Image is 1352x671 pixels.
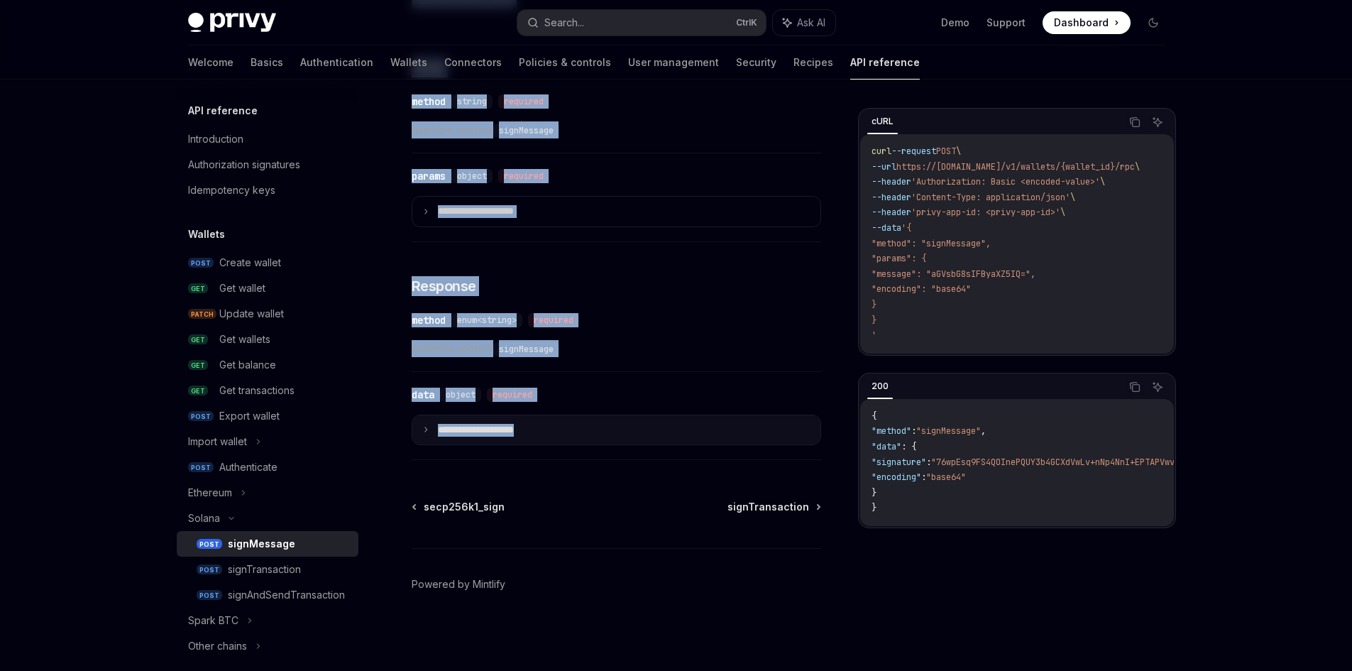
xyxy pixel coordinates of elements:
[493,342,559,356] code: signMessage
[228,587,345,604] div: signAndSendTransaction
[872,299,876,310] span: }
[1148,378,1167,396] button: Ask AI
[177,178,358,203] a: Idempotency keys
[219,305,284,322] div: Update wallet
[727,500,820,514] a: signTransaction
[901,222,911,234] span: '{
[1148,113,1167,131] button: Ask AI
[177,126,358,152] a: Introduction
[412,340,821,357] span: Available options:
[1126,378,1144,396] button: Copy the contents from the code block
[872,487,876,498] span: }
[219,459,277,476] div: Authenticate
[956,146,961,157] span: \
[872,222,901,234] span: --data
[921,471,926,483] span: :
[517,10,766,36] button: Search...CtrlK
[911,192,1070,203] span: 'Content-Type: application/json'
[188,638,247,655] div: Other chains
[519,45,611,80] a: Policies & controls
[444,45,502,80] a: Connectors
[736,17,757,28] span: Ctrl K
[188,182,275,199] div: Idempotency keys
[981,425,986,437] span: ,
[188,360,208,371] span: GET
[872,268,1035,280] span: "message": "aGVsbG8sIFByaXZ5IQ=",
[872,425,911,437] span: "method"
[1043,11,1131,34] a: Dashboard
[1135,161,1140,173] span: \
[188,462,214,473] span: POST
[188,334,208,345] span: GET
[251,45,283,80] a: Basics
[188,283,208,294] span: GET
[228,535,295,552] div: signMessage
[446,389,476,400] span: object
[628,45,719,80] a: User management
[1126,113,1144,131] button: Copy the contents from the code block
[872,471,921,483] span: "encoding"
[188,309,216,320] span: PATCH
[891,146,936,157] span: --request
[412,94,446,109] div: method
[228,561,301,578] div: signTransaction
[177,403,358,429] a: POSTExport wallet
[219,408,280,425] div: Export wallet
[219,254,281,271] div: Create wallet
[911,176,1100,187] span: 'Authorization: Basic <encoded-value>'
[1100,176,1105,187] span: \
[498,94,549,109] div: required
[1070,192,1075,203] span: \
[457,96,487,107] span: string
[926,457,931,468] span: :
[412,169,446,183] div: params
[916,425,981,437] span: "signMessage"
[219,382,295,399] div: Get transactions
[188,226,225,243] h5: Wallets
[872,329,876,341] span: '
[188,386,208,396] span: GET
[1054,16,1109,30] span: Dashboard
[872,253,926,264] span: "params": {
[727,500,809,514] span: signTransaction
[901,441,916,452] span: : {
[188,45,233,80] a: Welcome
[850,45,920,80] a: API reference
[188,13,276,33] img: dark logo
[219,331,270,348] div: Get wallets
[872,161,896,173] span: --url
[457,170,487,182] span: object
[188,484,232,501] div: Ethereum
[219,280,265,297] div: Get wallet
[941,16,969,30] a: Demo
[936,146,956,157] span: POST
[188,131,243,148] div: Introduction
[926,471,966,483] span: "base64"
[872,176,911,187] span: --header
[177,352,358,378] a: GETGet balance
[188,156,300,173] div: Authorization signatures
[177,276,358,301] a: GETGet wallet
[872,146,891,157] span: curl
[177,454,358,480] a: POSTAuthenticate
[872,410,876,422] span: {
[177,301,358,327] a: PATCHUpdate wallet
[911,425,916,437] span: :
[896,161,1135,173] span: https://[DOMAIN_NAME]/v1/wallets/{wallet_id}/rpc
[487,388,538,402] div: required
[188,102,258,119] h5: API reference
[188,433,247,450] div: Import wallet
[177,557,358,582] a: POSTsignTransaction
[188,510,220,527] div: Solana
[872,238,991,249] span: "method": "signMessage",
[197,539,222,550] span: POST
[197,564,222,575] span: POST
[197,590,222,601] span: POST
[412,577,505,591] a: Powered by Mintlify
[872,457,926,468] span: "signature"
[872,192,911,203] span: --header
[457,315,517,326] span: enum<string>
[872,283,971,295] span: "encoding": "base64"
[736,45,776,80] a: Security
[177,152,358,178] a: Authorization signatures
